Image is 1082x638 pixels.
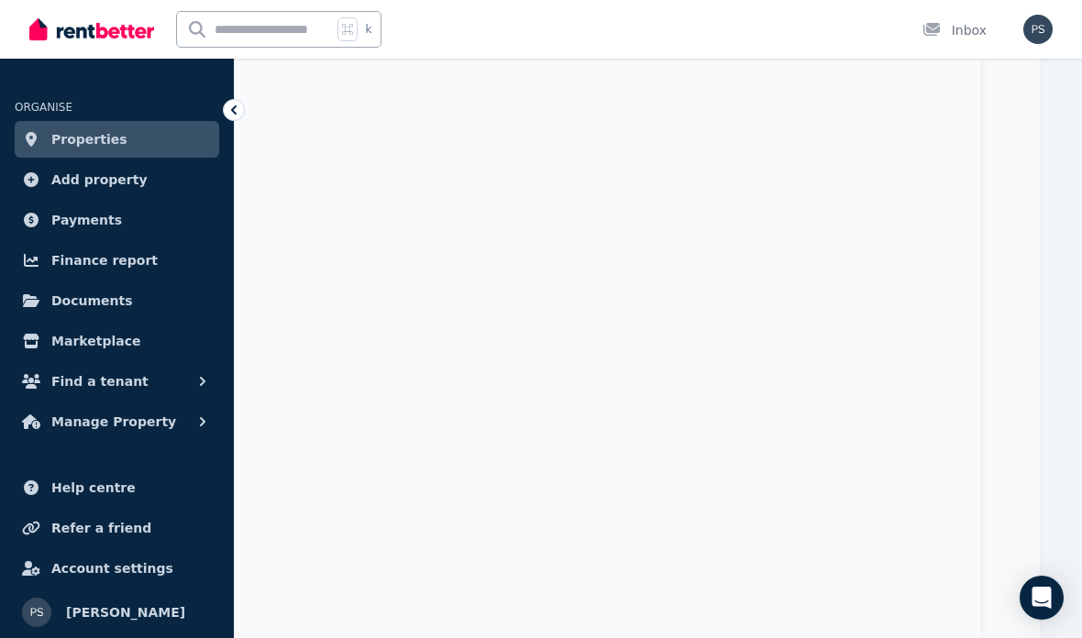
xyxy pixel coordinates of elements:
span: Properties [51,128,127,150]
a: Documents [15,282,219,319]
span: Payments [51,209,122,231]
span: Marketplace [51,330,140,352]
button: Find a tenant [15,363,219,400]
span: ORGANISE [15,101,72,114]
a: Properties [15,121,219,158]
span: [PERSON_NAME] [66,601,185,623]
span: Find a tenant [51,370,149,392]
a: Refer a friend [15,510,219,546]
div: Open Intercom Messenger [1020,576,1064,620]
a: Add property [15,161,219,198]
div: Inbox [922,21,987,39]
button: Manage Property [15,403,219,440]
span: k [365,22,371,37]
img: Prashanth shetty [1023,15,1053,44]
a: Payments [15,202,219,238]
span: Help centre [51,477,136,499]
span: Add property [51,169,148,191]
a: Help centre [15,469,219,506]
img: Prashanth shetty [22,598,51,627]
span: Manage Property [51,411,176,433]
span: Finance report [51,249,158,271]
a: Marketplace [15,323,219,359]
a: Account settings [15,550,219,587]
span: Documents [51,290,133,312]
span: Refer a friend [51,517,151,539]
span: Account settings [51,557,173,579]
img: RentBetter [29,16,154,43]
a: Finance report [15,242,219,279]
